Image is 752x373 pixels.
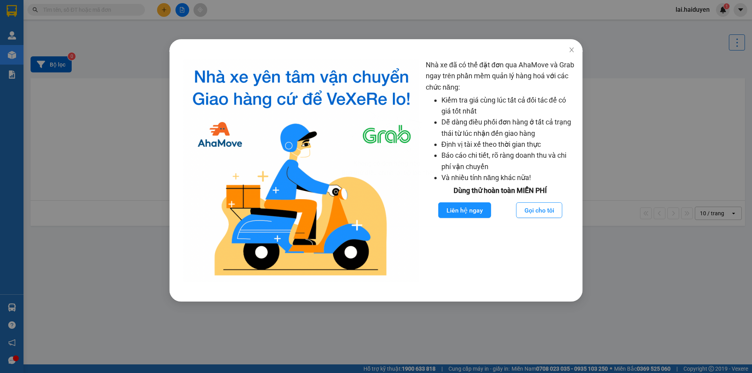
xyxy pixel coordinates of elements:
span: Liên hệ ngay [446,205,483,215]
li: Và nhiều tính năng khác nữa! [441,172,575,183]
li: Báo cáo chi tiết, rõ ràng doanh thu và chi phí vận chuyển [441,150,575,172]
span: close [569,47,575,53]
li: Dễ dàng điều phối đơn hàng ở tất cả trạng thái từ lúc nhận đến giao hàng [441,117,575,139]
button: Liên hệ ngay [438,202,491,218]
button: Gọi cho tôi [516,202,562,218]
li: Kiểm tra giá cùng lúc tất cả đối tác để có giá tốt nhất [441,95,575,117]
span: Gọi cho tôi [524,205,554,215]
div: Nhà xe đã có thể đặt đơn qua AhaMove và Grab ngay trên phần mềm quản lý hàng hoá với các chức năng: [426,59,575,282]
div: Dùng thử hoàn toàn MIỄN PHÍ [426,185,575,196]
img: logo [183,59,419,282]
li: Định vị tài xế theo thời gian thực [441,139,575,150]
button: Close [561,39,583,61]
